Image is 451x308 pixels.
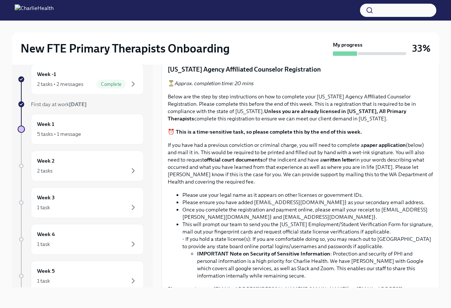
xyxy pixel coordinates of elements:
[97,81,126,87] span: Complete
[197,250,433,279] li: : Protection and security of PHI and personal information is a high priority for Charlie Health. ...
[37,277,50,285] div: 1 task
[37,230,55,238] h6: Week 4
[37,193,55,202] h6: Week 3
[21,41,230,56] h2: New FTE Primary Therapists Onboarding
[168,108,406,122] strong: Unless you are already licensed in [US_STATE], All Primary Therapists
[412,42,430,55] h3: 33%
[323,156,355,163] strong: written letter
[37,267,55,275] h6: Week 5
[37,204,50,211] div: 1 task
[168,285,433,307] p: Please reach out to [EMAIL_ADDRESS][PERSON_NAME][DOMAIN_NAME]} or [EMAIL_ADDRESS][DOMAIN_NAME]} w...
[18,151,144,181] a: Week 22 tasks
[37,120,54,128] h6: Week 1
[175,80,254,87] em: Approx. completion time: 20 mins
[168,141,433,185] p: If you have had a previous conviction or criminal charge, you will need to complete a (below) and...
[18,224,144,255] a: Week 41 task
[182,206,433,221] li: Once you complete the registration and payment online, please email your receipt to [EMAIL_ADDRES...
[37,70,56,78] h6: Week -1
[168,93,433,122] p: Below are the step by step instructions on how to complete your [US_STATE] Agency Affiliated Coun...
[37,240,50,248] div: 1 task
[333,41,363,48] strong: My progress
[18,261,144,291] a: Week 51 task
[204,156,263,163] strong: official court documents
[37,130,81,138] div: 5 tasks • 1 message
[37,80,83,88] div: 2 tasks • 2 messages
[31,101,87,108] span: First day at work
[18,187,144,218] a: Week 31 task
[168,65,433,74] p: [US_STATE] Agency Affiliated Counselor Registration
[18,101,144,108] a: First day at work[DATE]
[168,80,433,87] p: ⏳
[182,191,433,199] li: Please use your legal name as it appears on other licenses or government IDs.
[18,64,144,95] a: Week -12 tasks • 2 messagesComplete
[182,199,433,206] li: Please ensure you have added [EMAIL_ADDRESS][DOMAIN_NAME]} as your secondary email address.
[15,4,54,16] img: CharlieHealth
[168,128,362,135] strong: ⏰ This is a time-sensitive task, so please complete this by the end of this week.
[364,142,406,148] strong: paper application
[197,250,330,257] strong: IMPORTANT Note on Security of Sensitive Information
[18,114,144,145] a: Week 15 tasks • 1 message
[69,101,87,108] strong: [DATE]
[37,157,55,165] h6: Week 2
[182,221,433,279] li: This will prompt our team to send you the [US_STATE] Employment/Student Verification Form for sig...
[37,167,52,174] div: 2 tasks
